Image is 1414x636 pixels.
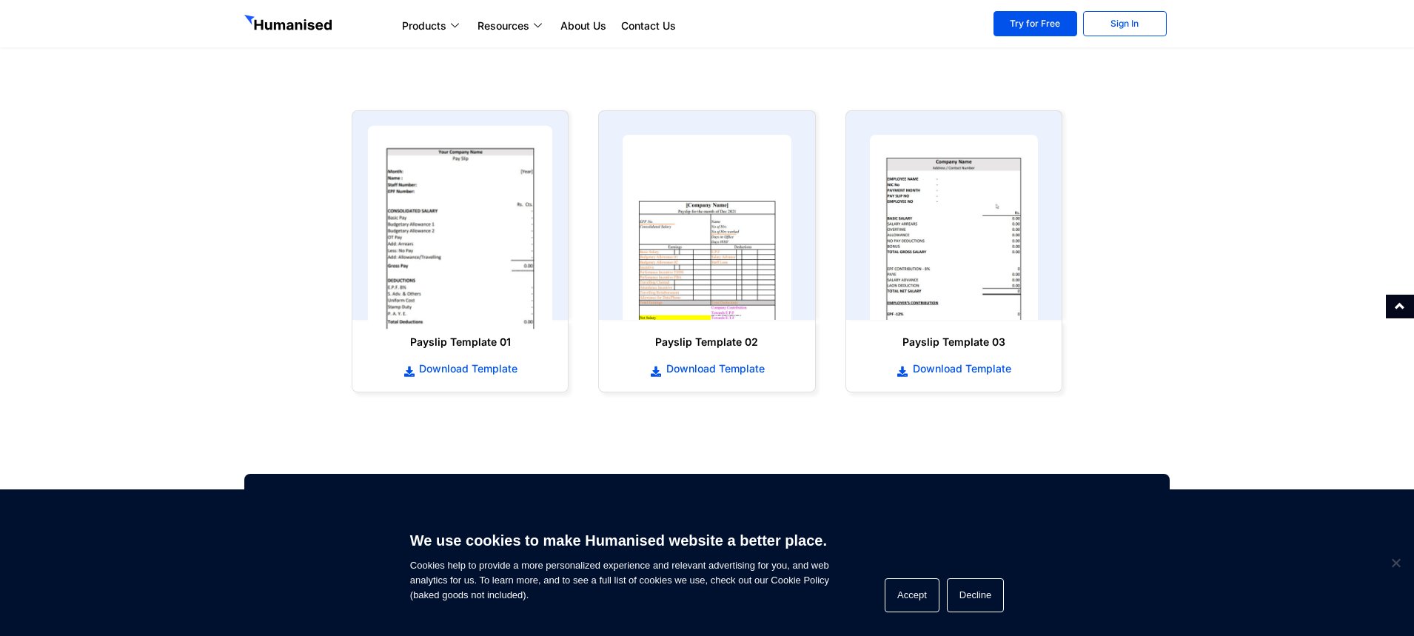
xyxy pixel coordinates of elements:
a: Download Template [367,361,553,377]
span: Download Template [415,361,517,376]
h6: Payslip Template 03 [861,335,1047,349]
img: payslip template [623,135,791,320]
img: GetHumanised Logo [244,15,335,34]
span: Cookies help to provide a more personalized experience and relevant advertising for you, and web ... [410,523,829,603]
button: Accept [885,578,939,612]
span: Download Template [663,361,765,376]
h6: Payslip Template 02 [614,335,800,349]
span: Download Template [909,361,1011,376]
button: Decline [947,578,1004,612]
a: Try for Free [994,11,1077,36]
img: payslip template [368,126,553,329]
h6: We use cookies to make Humanised website a better place. [410,530,829,551]
a: Products [395,17,470,35]
a: Contact Us [614,17,683,35]
a: Download Template [614,361,800,377]
a: Resources [470,17,553,35]
a: Sign In [1083,11,1167,36]
img: payslip template [870,135,1038,320]
a: Download Template [861,361,1047,377]
span: Decline [1388,555,1403,570]
h6: Payslip Template 01 [367,335,553,349]
a: About Us [553,17,614,35]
